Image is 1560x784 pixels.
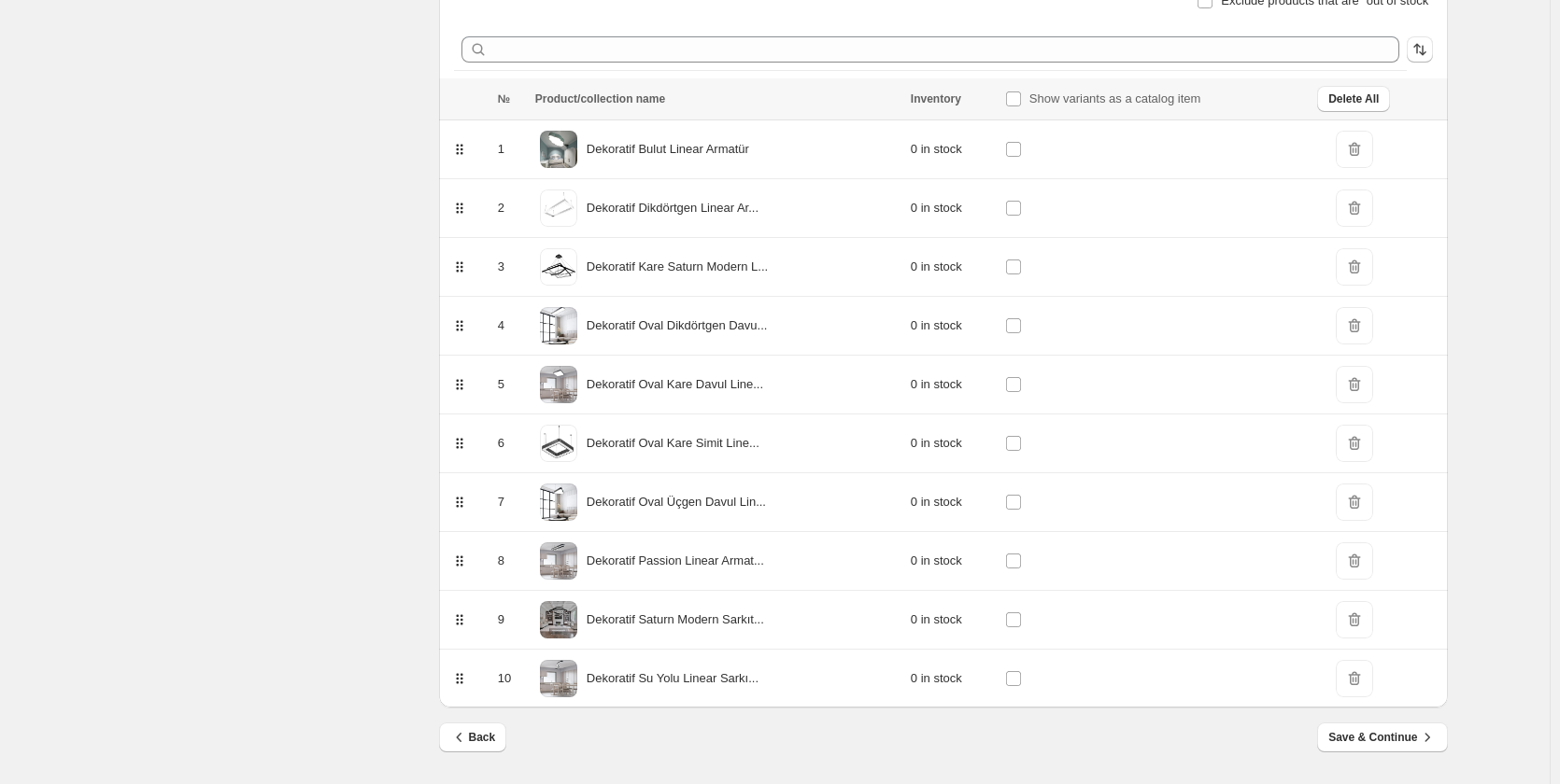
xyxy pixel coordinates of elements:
div: Inventory [911,91,994,106]
span: 10 [498,671,511,685]
img: su-yolu2_c19e4e70-af83-4820-b2ba-c4a0dcef685f.webp [540,660,577,697]
img: dikdortgen2.webp [540,189,577,227]
span: 9 [498,612,504,626]
img: passion2.webp [540,542,577,580]
span: 1 [498,142,504,156]
p: Dekoratif Dikdörtgen Linear Ar... [587,199,759,217]
button: Save & Continue [1317,722,1447,752]
td: 0 in stock [905,473,1000,532]
p: Dekoratif Bulut Linear Armatür [587,140,749,159]
p: Dekoratif Oval Üçgen Davul Lin... [587,493,766,511]
span: 5 [498,377,504,391]
span: № [498,92,510,105]
img: oval-ucgen-davul2.webp [540,483,577,521]
td: 0 in stock [905,179,1000,238]
span: Show variants as a catalog item [1029,91,1201,105]
p: Dekoratif Su Yolu Linear Sarkı... [587,669,759,688]
img: kare-saturn-lineer1_1_5a61185f-5981-41bb-9b8e-f1106a5d61e0.webp [540,248,577,286]
p: Dekoratif Oval Kare Davul Line... [587,375,763,394]
span: Product/collection name [535,92,665,105]
td: 0 in stock [905,297,1000,356]
span: 3 [498,259,504,273]
span: 8 [498,553,504,567]
img: oval-kare4.webp [540,366,577,403]
td: 0 in stock [905,650,1000,708]
span: 2 [498,201,504,215]
p: Dekoratif Passion Linear Armat... [587,552,764,570]
span: Save & Continue [1328,728,1436,747]
button: Back [439,722,507,752]
img: bulut2.webp [540,131,577,168]
p: Dekoratif Oval Kare Simit Line... [587,434,759,453]
img: saturn2_1.webp [540,601,577,638]
td: 0 in stock [905,414,1000,473]
td: 0 in stock [905,356,1000,414]
span: Back [450,728,496,747]
span: 6 [498,436,504,450]
span: 4 [498,318,504,332]
img: oval-kare-simit1.webp [540,425,577,462]
td: 0 in stock [905,532,1000,591]
span: 7 [498,495,504,509]
p: Dekoratif Saturn Modern Sarkıt... [587,610,764,629]
button: Delete All [1317,86,1390,112]
td: 0 in stock [905,120,1000,179]
td: 0 in stock [905,591,1000,650]
img: oval-dikdortgen4.webp [540,307,577,344]
td: 0 in stock [905,238,1000,297]
p: Dekoratif Kare Saturn Modern L... [587,258,768,276]
p: Dekoratif Oval Dikdörtgen Davu... [587,316,768,335]
span: Delete All [1328,91,1379,106]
